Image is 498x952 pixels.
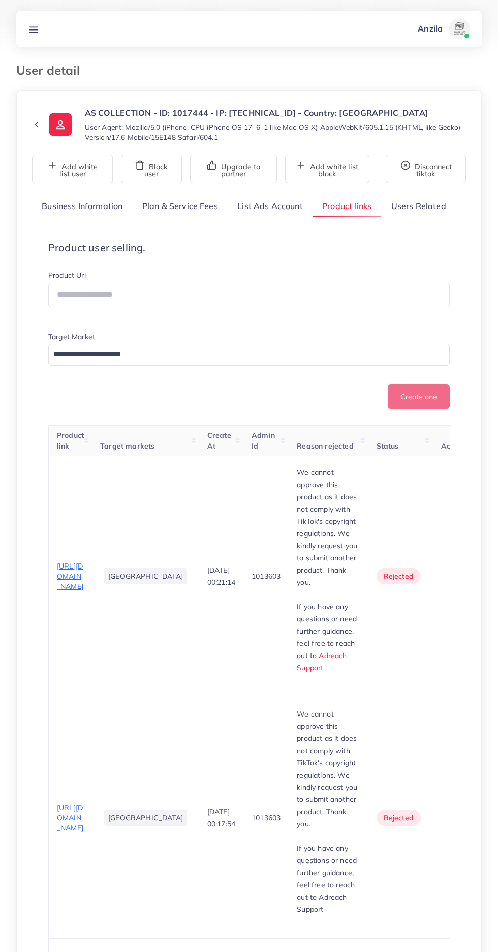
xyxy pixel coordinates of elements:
[252,570,281,582] p: 1013603
[384,571,414,581] span: rejected
[104,568,187,584] li: [GEOGRAPHIC_DATA]
[412,18,474,39] a: Anzilaavatar
[133,195,228,217] a: Plan & Service Fees
[190,155,277,183] button: Upgrade to partner
[297,468,357,587] span: We cannot approve this product as it does not comply with TikTok's copyright regulations. We kind...
[207,806,235,830] p: [DATE] 00:17:54
[32,195,133,217] a: Business Information
[85,122,466,142] small: User Agent: Mozilla/5.0 (iPhone; CPU iPhone OS 17_6_1 like Mac OS X) AppleWebKit/605.1.15 (KHTML,...
[297,708,360,830] p: We cannot approve this product as it does not comply with TikTok's copyright regulations. We kind...
[297,842,360,915] p: If you have any questions or need further guidance, feel free to reach out to Adreach Support
[207,564,235,588] p: [DATE] 00:21:14
[48,332,95,342] label: Target Market
[207,431,231,450] span: Create At
[252,812,281,824] p: 1013603
[449,18,470,39] img: avatar
[57,561,83,591] span: [URL][DOMAIN_NAME]
[228,195,313,217] a: List Ads Account
[100,441,154,451] span: Target markets
[441,441,463,451] span: Action
[32,155,113,183] button: Add white list user
[48,242,450,254] h4: Product user selling.
[57,431,84,450] span: Product link
[85,107,466,119] p: AS COLLECTION - ID: 1017444 - IP: [TECHNICAL_ID] - Country: [GEOGRAPHIC_DATA]
[285,155,369,183] button: Add white list block
[121,155,182,183] button: Block user
[57,803,83,833] span: [URL][DOMAIN_NAME]
[418,22,443,35] p: Anzila
[48,344,450,366] div: Search for option
[313,195,381,217] a: Product links
[252,431,275,450] span: Admin Id
[388,384,450,409] button: Create one
[381,195,455,217] a: Users Related
[104,810,187,826] li: [GEOGRAPHIC_DATA]
[386,155,466,183] button: Disconnect tiktok
[49,113,72,136] img: ic-user-info.36bf1079.svg
[16,63,88,78] h3: User detail
[297,441,353,451] span: Reason rejected
[50,347,437,363] input: Search for option
[377,441,399,451] span: Status
[384,813,414,823] span: rejected
[48,270,86,280] label: Product Url
[297,602,357,660] span: If you have any questions or need further guidance, feel free to reach out to
[297,651,347,672] a: Adreach Support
